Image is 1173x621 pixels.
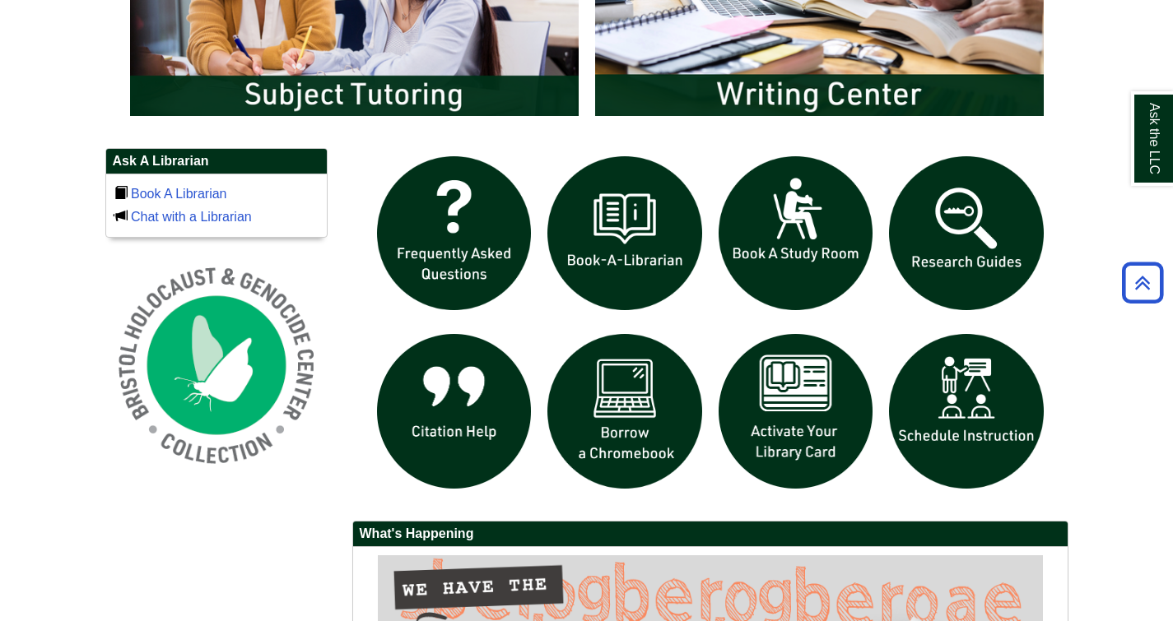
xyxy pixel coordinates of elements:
a: Chat with a Librarian [131,210,252,224]
img: For faculty. Schedule Library Instruction icon links to form. [881,326,1052,497]
img: Research Guides icon links to research guides web page [881,148,1052,319]
a: Book A Librarian [131,187,227,201]
img: Borrow a chromebook icon links to the borrow a chromebook web page [539,326,710,497]
img: frequently asked questions [369,148,540,319]
img: citation help icon links to citation help guide page [369,326,540,497]
img: Book a Librarian icon links to book a librarian web page [539,148,710,319]
h2: What's Happening [353,521,1068,547]
div: slideshow [369,148,1052,504]
a: Back to Top [1116,271,1169,294]
img: Holocaust and Genocide Collection [105,254,328,476]
h2: Ask A Librarian [106,149,327,174]
img: activate Library Card icon links to form to activate student ID into library card [710,326,882,497]
img: book a study room icon links to book a study room web page [710,148,882,319]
